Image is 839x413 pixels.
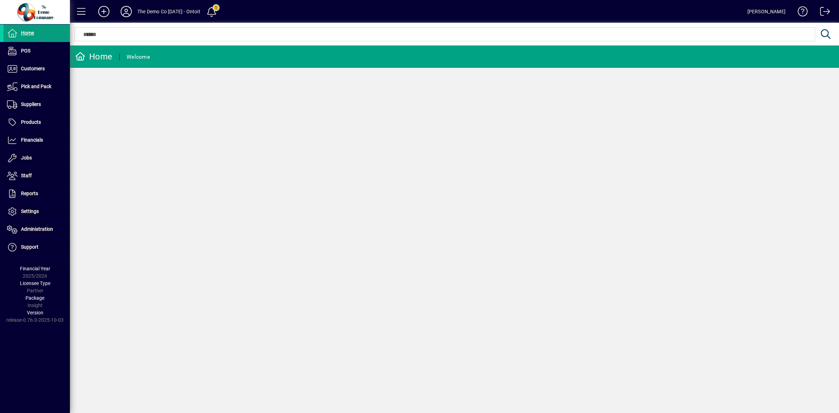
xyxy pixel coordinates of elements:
span: Support [21,244,38,250]
span: Settings [21,208,39,214]
span: Staff [21,173,32,178]
a: Customers [3,60,70,78]
span: Licensee Type [20,280,50,286]
span: Financial Year [20,266,50,271]
a: Reports [3,185,70,202]
button: Profile [115,5,137,18]
span: Reports [21,191,38,196]
a: Suppliers [3,96,70,113]
a: Administration [3,221,70,238]
div: [PERSON_NAME] [747,6,786,17]
button: Add [93,5,115,18]
a: Logout [815,1,830,24]
span: Version [27,310,43,315]
span: POS [21,48,30,54]
a: Financials [3,131,70,149]
span: Administration [21,226,53,232]
a: POS [3,42,70,60]
span: Jobs [21,155,32,161]
a: Knowledge Base [793,1,808,24]
a: Support [3,238,70,256]
a: Jobs [3,149,70,167]
span: Customers [21,66,45,71]
span: Pick and Pack [21,84,51,89]
span: Financials [21,137,43,143]
span: Suppliers [21,101,41,107]
a: Products [3,114,70,131]
a: Settings [3,203,70,220]
a: Pick and Pack [3,78,70,95]
span: Package [26,295,44,301]
div: Home [75,51,112,62]
a: Staff [3,167,70,185]
div: The Demo Co [DATE] - Ontoit [137,6,200,17]
span: Products [21,119,41,125]
span: Home [21,30,34,36]
div: Welcome [127,51,150,63]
